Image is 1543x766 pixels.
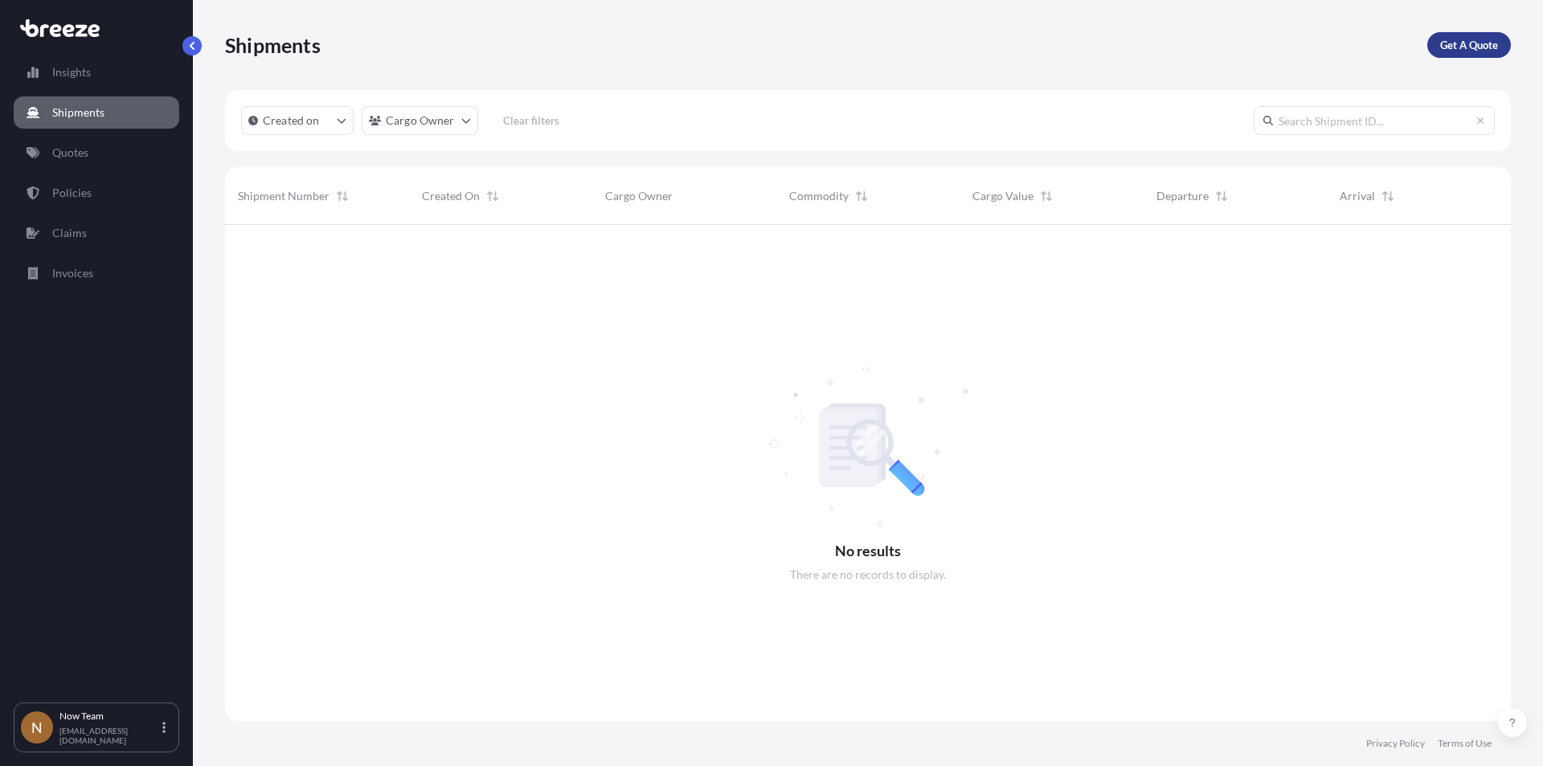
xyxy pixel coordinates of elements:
span: N [31,719,43,735]
a: Shipments [14,96,179,129]
p: Claims [52,225,87,241]
p: Now Team [59,710,159,723]
a: Insights [14,56,179,88]
a: Terms of Use [1438,737,1492,750]
p: Shipments [52,104,104,121]
a: Quotes [14,137,179,169]
p: Get A Quote [1440,37,1498,53]
a: Policies [14,177,179,209]
input: Search Shipment ID... [1254,106,1495,135]
button: Sort [1212,186,1231,206]
p: [EMAIL_ADDRESS][DOMAIN_NAME] [59,726,159,745]
button: Sort [852,186,871,206]
button: Sort [1378,186,1398,206]
span: Created On [422,188,480,204]
p: Quotes [52,145,88,161]
a: Privacy Policy [1366,737,1425,750]
p: Created on [263,113,320,129]
span: Cargo Owner [605,188,673,204]
p: Shipments [225,32,321,58]
span: Cargo Value [972,188,1033,204]
a: Invoices [14,257,179,289]
p: Invoices [52,265,93,281]
button: cargoOwner Filter options [362,106,478,135]
button: Sort [1037,186,1056,206]
p: Clear filters [503,113,559,129]
button: Sort [333,186,352,206]
span: Arrival [1340,188,1375,204]
button: Clear filters [486,108,576,133]
span: Departure [1156,188,1209,204]
span: Shipment Number [238,188,329,204]
button: Sort [483,186,502,206]
a: Claims [14,217,179,249]
a: Get A Quote [1427,32,1511,58]
p: Insights [52,64,91,80]
p: Policies [52,185,92,201]
p: Cargo Owner [386,113,455,129]
button: createdOn Filter options [241,106,354,135]
span: Commodity [789,188,849,204]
